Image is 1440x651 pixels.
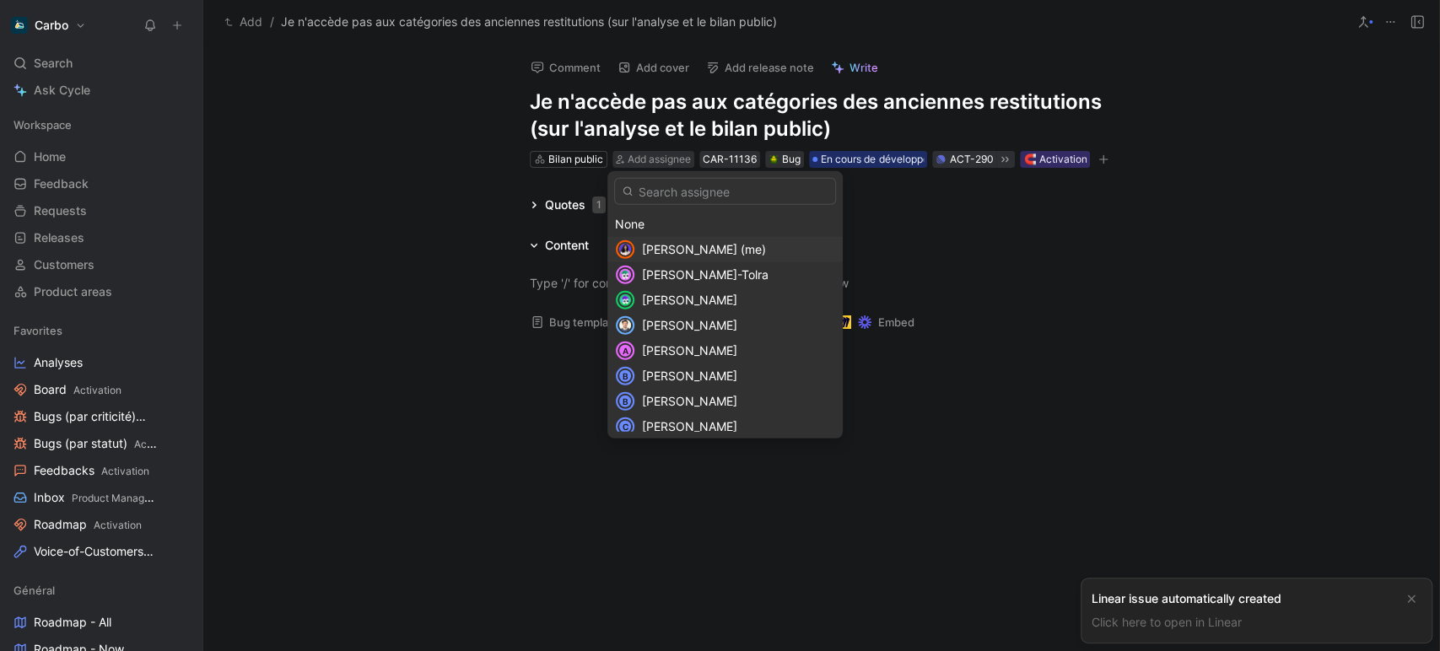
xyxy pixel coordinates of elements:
span: [PERSON_NAME] [642,343,737,358]
span: [PERSON_NAME] [642,394,737,408]
img: avatar [618,242,633,257]
span: [PERSON_NAME] [642,318,737,332]
div: B [618,394,633,409]
img: avatar [618,318,633,333]
div: None [615,214,835,234]
span: [PERSON_NAME] [642,293,737,307]
div: Linear issue automatically created [1092,589,1394,609]
a: Click here to open in Linear [1092,615,1242,629]
span: [PERSON_NAME] [642,419,737,433]
span: [PERSON_NAME] [642,369,737,383]
img: avatar [618,267,633,282]
span: [PERSON_NAME]-Tolra [642,267,769,282]
span: [PERSON_NAME] (me) [642,242,766,256]
div: A [618,343,633,358]
input: Search assignee [614,178,836,205]
div: C [618,419,633,434]
img: avatar [618,293,633,308]
div: B [618,369,633,384]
